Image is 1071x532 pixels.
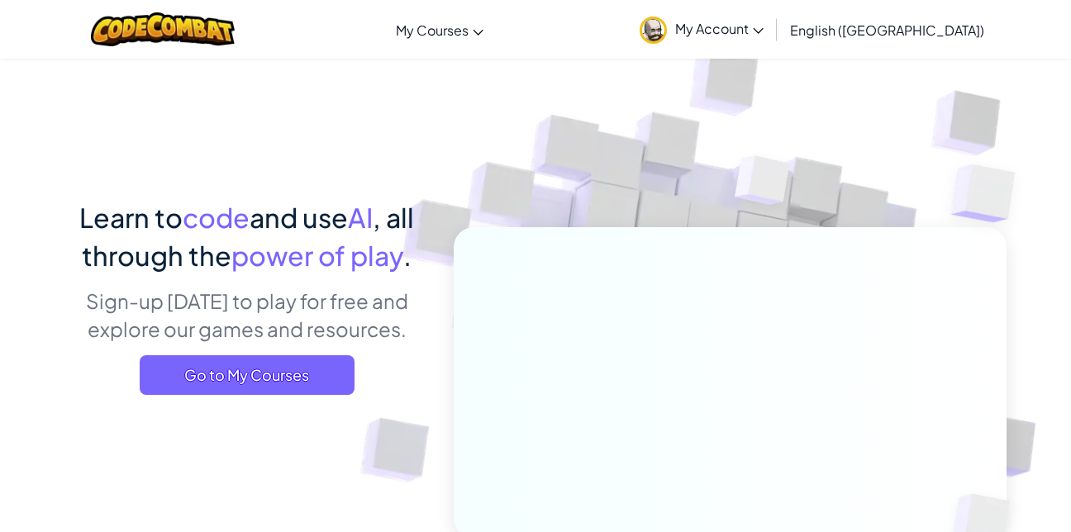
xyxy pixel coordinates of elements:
[782,7,992,52] a: English ([GEOGRAPHIC_DATA])
[631,3,772,55] a: My Account
[183,201,250,234] span: code
[396,21,469,39] span: My Courses
[640,17,667,44] img: avatar
[64,287,429,343] p: Sign-up [DATE] to play for free and explore our games and resources.
[403,239,412,272] span: .
[250,201,348,234] span: and use
[388,7,492,52] a: My Courses
[704,123,823,246] img: Overlap cubes
[918,124,1061,264] img: Overlap cubes
[231,239,403,272] span: power of play
[79,201,183,234] span: Learn to
[91,12,236,46] img: CodeCombat logo
[348,201,373,234] span: AI
[790,21,984,39] span: English ([GEOGRAPHIC_DATA])
[140,355,355,395] a: Go to My Courses
[675,20,764,37] span: My Account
